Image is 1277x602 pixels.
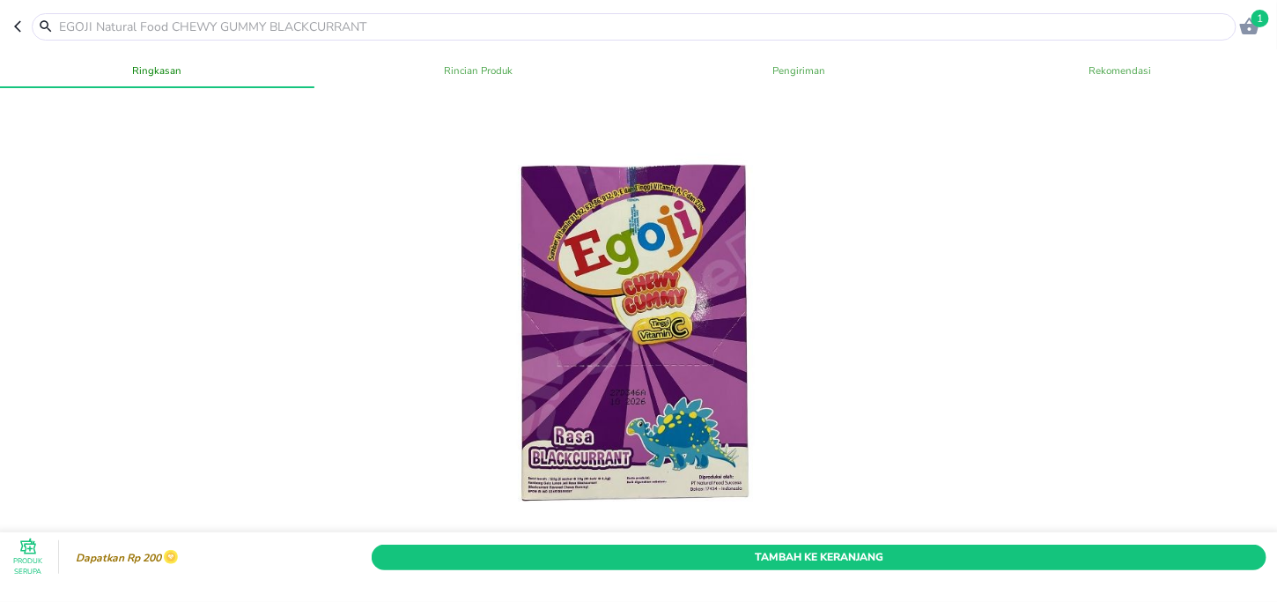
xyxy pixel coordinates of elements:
[971,62,1271,79] span: Rekomendasi
[328,62,629,79] span: Rincian Produk
[11,540,46,576] button: Produk Serupa
[71,553,161,565] p: Dapatkan Rp 200
[7,62,307,79] span: Ringkasan
[57,18,1232,36] input: EGOJI Natural Food CHEWY GUMMY BLACKCURRANT
[11,556,46,577] p: Produk Serupa
[1251,10,1269,27] span: 1
[1236,13,1263,40] button: 1
[649,62,949,79] span: Pengiriman
[372,545,1266,570] button: Tambah Ke Keranjang
[385,548,1253,567] span: Tambah Ke Keranjang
